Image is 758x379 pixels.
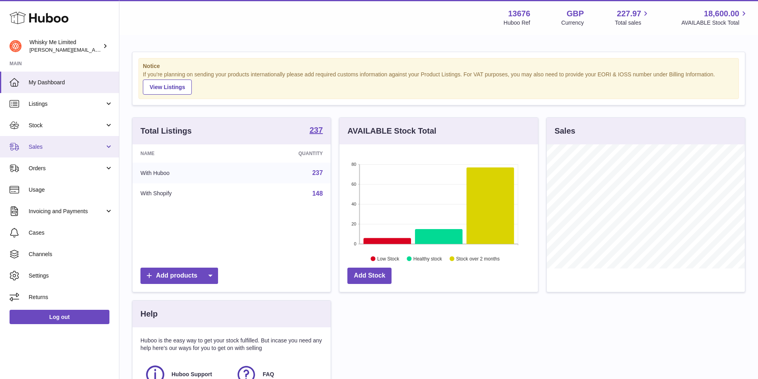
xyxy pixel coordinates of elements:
[504,19,530,27] div: Huboo Ref
[413,256,442,261] text: Healthy stock
[508,8,530,19] strong: 13676
[352,202,357,206] text: 40
[133,163,240,183] td: With Huboo
[29,47,160,53] span: [PERSON_NAME][EMAIL_ADDRESS][DOMAIN_NAME]
[29,208,105,215] span: Invoicing and Payments
[352,182,357,187] text: 60
[29,293,113,301] span: Returns
[347,268,392,284] a: Add Stock
[456,256,500,261] text: Stock over 2 months
[354,241,357,246] text: 0
[29,165,105,172] span: Orders
[347,126,436,136] h3: AVAILABLE Stock Total
[29,229,113,237] span: Cases
[240,144,331,163] th: Quantity
[352,222,357,226] text: 20
[561,19,584,27] div: Currency
[29,272,113,280] span: Settings
[29,122,105,129] span: Stock
[171,371,212,378] span: Huboo Support
[29,100,105,108] span: Listings
[377,256,399,261] text: Low Stock
[617,8,641,19] span: 227.97
[140,337,323,352] p: Huboo is the easy way to get your stock fulfilled. But incase you need any help here's our ways f...
[10,310,109,324] a: Log out
[143,62,735,70] strong: Notice
[681,8,748,27] a: 18,600.00 AVAILABLE Stock Total
[310,126,323,134] strong: 237
[133,183,240,204] td: With Shopify
[352,162,357,167] text: 80
[615,19,650,27] span: Total sales
[140,126,192,136] h3: Total Listings
[140,309,158,319] h3: Help
[143,80,192,95] a: View Listings
[615,8,650,27] a: 227.97 Total sales
[555,126,575,136] h3: Sales
[10,40,21,52] img: frances@whiskyshop.com
[312,190,323,197] a: 148
[29,79,113,86] span: My Dashboard
[704,8,739,19] span: 18,600.00
[143,71,735,95] div: If you're planning on sending your products internationally please add required customs informati...
[29,251,113,258] span: Channels
[29,186,113,194] span: Usage
[29,143,105,151] span: Sales
[312,169,323,176] a: 237
[133,144,240,163] th: Name
[310,126,323,136] a: 237
[263,371,274,378] span: FAQ
[567,8,584,19] strong: GBP
[140,268,218,284] a: Add products
[681,19,748,27] span: AVAILABLE Stock Total
[29,39,101,54] div: Whisky Me Limited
